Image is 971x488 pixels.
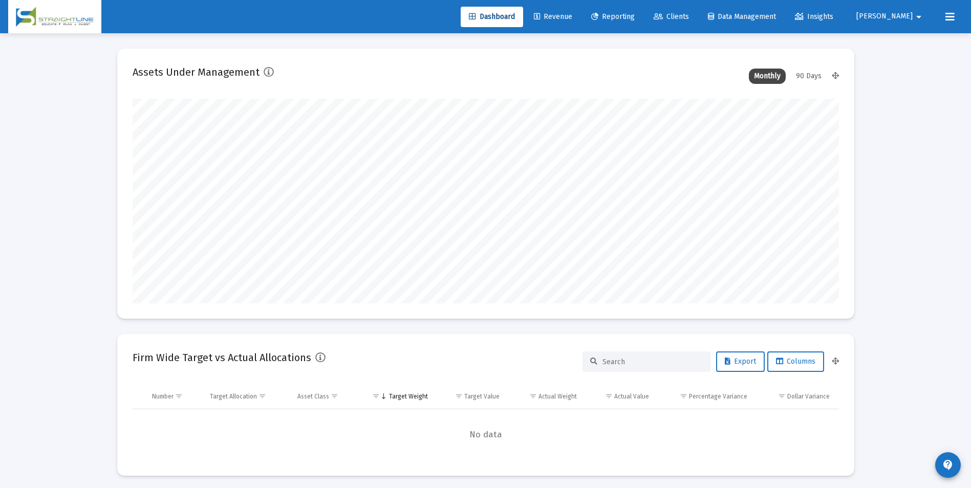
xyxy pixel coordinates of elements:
span: Columns [776,357,815,366]
span: Clients [654,12,689,21]
span: [PERSON_NAME] [856,12,913,21]
a: Dashboard [461,7,523,27]
h2: Firm Wide Target vs Actual Allocations [133,349,311,366]
div: Target Value [464,392,500,401]
span: Show filter options for column 'Dollar Variance' [778,392,786,400]
div: Asset Class [297,392,329,401]
td: Column Target Value [435,384,507,409]
span: Show filter options for column 'Target Weight' [372,392,380,400]
span: Show filter options for column 'Number' [175,392,183,400]
td: Column Target Allocation [203,384,290,409]
a: Reporting [583,7,643,27]
div: Actual Value [614,392,649,401]
mat-icon: contact_support [942,459,954,471]
span: Show filter options for column 'Target Value' [455,392,463,400]
div: Number [152,392,174,401]
span: Show filter options for column 'Actual Weight' [529,392,537,400]
span: Revenue [534,12,572,21]
h2: Assets Under Management [133,64,260,80]
span: Dashboard [469,12,515,21]
span: Show filter options for column 'Actual Value' [605,392,613,400]
span: Reporting [591,12,635,21]
td: Column Asset Class [290,384,358,409]
span: Show filter options for column 'Percentage Variance' [680,392,687,400]
span: Export [725,357,756,366]
span: Data Management [708,12,776,21]
td: Column Dollar Variance [754,384,838,409]
span: Insights [795,12,833,21]
button: Columns [767,351,824,372]
input: Search [602,358,703,366]
span: Show filter options for column 'Target Allocation' [258,392,266,400]
span: No data [133,429,839,440]
img: Dashboard [16,7,94,27]
div: Target Weight [389,392,428,401]
span: Show filter options for column 'Asset Class' [331,392,338,400]
button: Export [716,351,765,372]
a: Clients [645,7,697,27]
div: 90 Days [791,69,827,84]
div: Dollar Variance [787,392,830,401]
div: Monthly [749,69,786,84]
td: Column Number [145,384,203,409]
div: Actual Weight [538,392,577,401]
mat-icon: arrow_drop_down [913,7,925,27]
div: Data grid [133,384,839,460]
td: Column Percentage Variance [656,384,754,409]
button: [PERSON_NAME] [844,6,937,27]
td: Column Actual Value [584,384,656,409]
div: Target Allocation [210,392,257,401]
td: Column Actual Weight [507,384,584,409]
div: Percentage Variance [689,392,747,401]
a: Revenue [526,7,580,27]
a: Data Management [700,7,784,27]
a: Insights [787,7,841,27]
td: Column Target Weight [358,384,435,409]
